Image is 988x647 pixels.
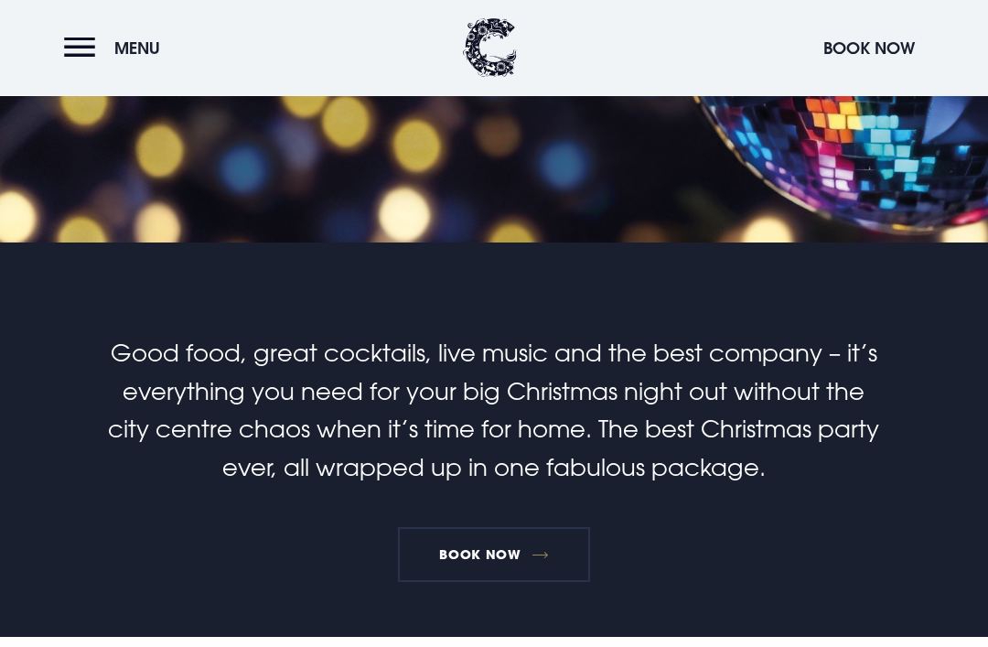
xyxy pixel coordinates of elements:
button: Book Now [814,28,924,68]
span: Menu [114,38,160,59]
button: Menu [64,28,169,68]
p: Good food, great cocktails, live music and the best company – it’s everything you need for your b... [102,335,886,487]
img: Clandeboye Lodge [463,18,518,78]
a: Book Now [398,528,590,583]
